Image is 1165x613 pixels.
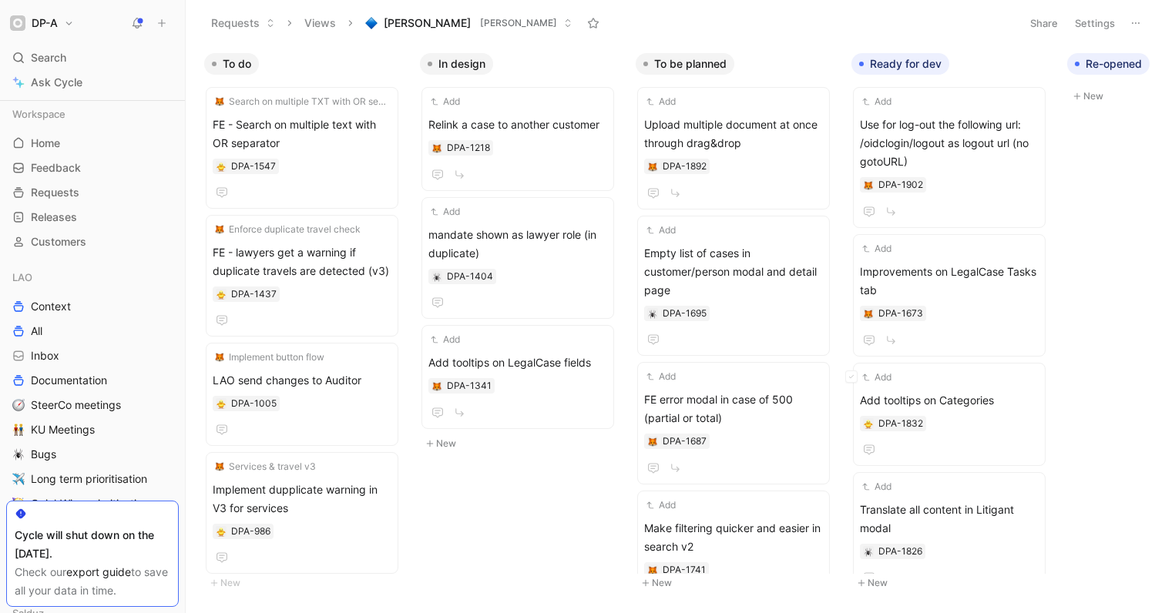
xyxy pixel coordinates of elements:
[663,306,707,321] div: DPA-1695
[851,574,1055,592] button: New
[31,447,56,462] span: Bugs
[6,394,179,417] a: 🧭SteerCo meetings
[428,226,607,263] span: mandate shown as lawyer role (in duplicate)
[431,142,442,153] div: 🦊
[229,222,361,237] span: Enforce duplicate travel check
[31,471,147,487] span: Long term prioritisation
[647,564,658,575] button: 🦊
[654,56,727,72] span: To be planned
[878,416,923,431] div: DPA-1832
[630,46,845,600] div: To be plannedNew
[421,325,614,429] a: AddAdd tooltips on LegalCase fields
[648,437,657,447] img: 🦊
[432,144,441,153] img: 🦊
[32,16,58,30] h1: DP-A
[860,391,1039,410] span: Add tooltips on Categories
[863,418,874,429] button: 🐥
[431,380,442,391] div: 🦊
[6,320,179,343] a: All
[12,399,25,411] img: 🧭
[384,15,471,31] span: [PERSON_NAME]
[213,116,391,152] span: FE - Search on multiple text with OR separator
[6,230,179,253] a: Customers
[6,206,179,229] a: Releases
[15,563,170,600] div: Check our to save all your data in time.
[215,97,224,106] img: 🦊
[217,162,226,172] img: 🐥
[31,397,121,413] span: SteerCo meetings
[215,353,224,362] img: 🦊
[860,263,1039,300] span: Improvements on LegalCase Tasks tab
[447,378,492,394] div: DPA-1341
[644,497,678,513] button: Add
[637,362,830,484] a: AddFE error modal in case of 500 (partial or total)
[297,12,343,35] button: Views
[198,46,414,600] div: To doNew
[15,526,170,563] div: Cycle will shut down on the [DATE].
[644,519,823,556] span: Make filtering quicker and easier in search v2
[31,185,79,200] span: Requests
[647,308,658,319] div: 🕷️
[213,243,391,280] span: FE - lawyers get a warning if duplicate travels are detected (v3)
[428,94,462,109] button: Add
[878,306,923,321] div: DPA-1673
[853,87,1046,228] a: AddUse for log-out the following url: /oidclogin/logout as logout url (no gotoURL)
[9,470,28,488] button: ✈️
[447,269,493,284] div: DPA-1404
[6,156,179,179] a: Feedback
[216,161,227,172] button: 🐥
[853,472,1046,594] a: AddTranslate all content in Litigant modal
[863,308,874,319] button: 🦊
[864,310,873,319] img: 🦊
[231,159,276,174] div: DPA-1547
[1023,12,1065,34] button: Share
[31,136,60,151] span: Home
[206,452,398,574] a: 🦊Services & travel v3Implement dupplicate warning in V3 for services
[438,56,485,72] span: In design
[217,290,226,300] img: 🐥
[428,332,462,347] button: Add
[637,87,830,209] a: AddUpload multiple document at once through drag&drop
[1086,56,1142,72] span: Re-opened
[216,289,227,300] div: 🐥
[648,162,657,172] img: 🦊
[213,371,391,390] span: LAO send changes to Auditor
[231,396,277,411] div: DPA-1005
[31,49,66,67] span: Search
[213,94,391,109] button: 🦊Search on multiple TXT with OR separator
[213,481,391,518] span: Implement dupplicate warning in V3 for services
[420,434,623,453] button: New
[31,160,81,176] span: Feedback
[6,46,179,69] div: Search
[647,161,658,172] button: 🦊
[12,448,25,461] img: 🕷️
[9,445,28,464] button: 🕷️
[6,102,179,126] div: Workspace
[217,400,226,409] img: 🐥
[31,323,42,339] span: All
[6,71,179,94] a: Ask Cycle
[845,46,1061,600] div: Ready for devNew
[644,116,823,152] span: Upload multiple document at once through drag&drop
[9,494,28,513] button: 🥳
[365,17,378,29] img: 🔷
[231,524,270,539] div: DPA-986
[663,159,707,174] div: DPA-1892
[6,132,179,155] a: Home
[217,528,226,537] img: 🐥
[6,344,179,367] a: Inbox
[9,420,28,439] button: 👬
[637,491,830,613] a: AddMake filtering quicker and easier in search v2
[229,350,324,365] span: Implement button flow
[421,197,614,319] a: Addmandate shown as lawyer role (in duplicate)
[213,459,318,474] button: 🦊Services & travel v3
[421,87,614,191] a: AddRelink a case to another customer
[206,215,398,337] a: 🦊Enforce duplicate travel checkFE - lawyers get a warning if duplicate travels are detected (v3)
[863,546,874,557] button: 🕷️
[860,116,1039,171] span: Use for log-out the following url: /oidclogin/logout as logout url (no gotoURL)
[12,424,25,436] img: 👬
